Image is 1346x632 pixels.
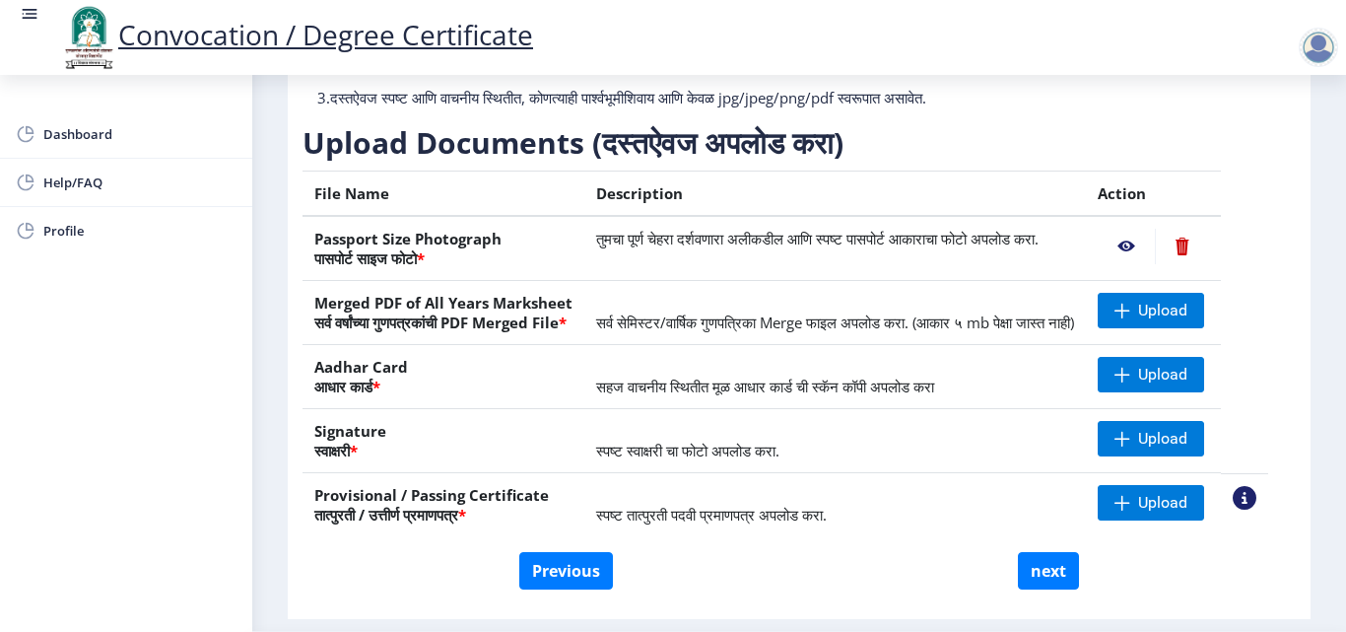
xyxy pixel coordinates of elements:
[584,216,1086,281] td: तुमचा पूर्ण चेहरा दर्शवणारा अलीकडील आणि स्पष्ट पासपोर्ट आकाराचा फोटो अपलोड करा.
[1138,301,1187,320] span: Upload
[43,122,236,146] span: Dashboard
[59,4,118,71] img: logo
[1086,172,1221,217] th: Action
[303,172,584,217] th: File Name
[59,16,533,53] a: Convocation / Degree Certificate
[1018,552,1079,590] button: next
[303,409,584,473] th: Signature स्वाक्षरी
[303,281,584,345] th: Merged PDF of All Years Marksheet सर्व वर्षांच्या गुणपत्रकांची PDF Merged File
[1155,229,1209,264] nb-action: Delete File
[1233,486,1256,510] nb-action: View Sample PDC
[303,345,584,409] th: Aadhar Card आधार कार्ड
[519,552,613,590] button: Previous
[596,505,827,525] span: स्पष्ट तात्पुरती पदवी प्रमाणपत्र अपलोड करा.
[596,377,934,396] span: सहज वाचनीय स्थितीत मूळ आधार कार्ड ची स्कॅन कॉपी अपलोड करा
[596,441,779,460] span: स्पष्ट स्वाक्षरी चा फोटो अपलोड करा.
[303,123,1268,163] h3: Upload Documents (दस्तऐवज अपलोड करा)
[1138,429,1187,449] span: Upload
[317,88,950,107] p: 3.दस्तऐवज स्पष्ट आणि वाचनीय स्थितीत, कोणत्याही पार्श्वभूमीशिवाय आणि केवळ jpg/jpeg/png/pdf स्वरूपा...
[584,172,1086,217] th: Description
[596,313,1074,332] span: सर्व सेमिस्टर/वार्षिक गुणपत्रिका Merge फाइल अपलोड करा. (आकार ५ mb पेक्षा जास्त नाही)
[303,216,584,281] th: Passport Size Photograph पासपोर्ट साइज फोटो
[1138,365,1187,385] span: Upload
[43,171,236,194] span: Help/FAQ
[43,219,236,243] span: Profile
[1098,229,1155,264] nb-action: View File
[303,473,584,537] th: Provisional / Passing Certificate तात्पुरती / उत्तीर्ण प्रमाणपत्र
[1138,493,1187,513] span: Upload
